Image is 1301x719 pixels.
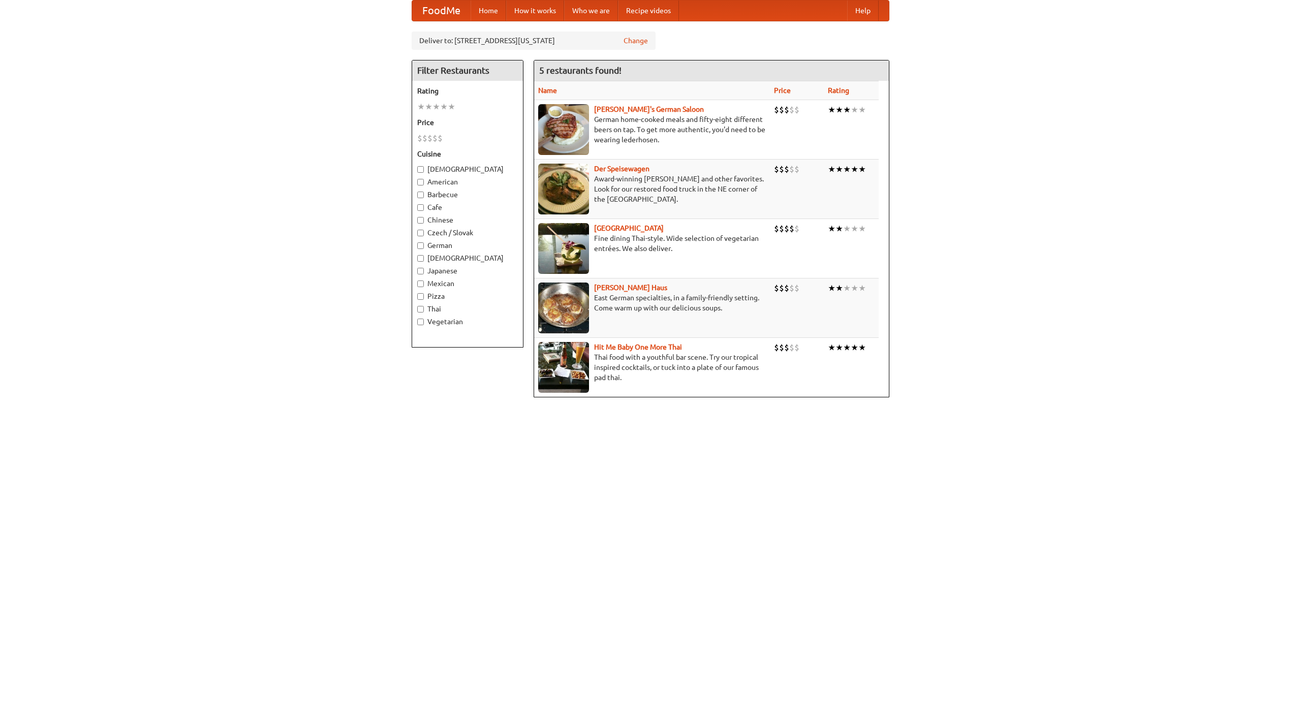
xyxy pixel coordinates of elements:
[471,1,506,21] a: Home
[417,317,518,327] label: Vegetarian
[417,306,424,312] input: Thai
[417,268,424,274] input: Japanese
[539,66,622,75] ng-pluralize: 5 restaurants found!
[438,133,443,144] li: $
[417,202,518,212] label: Cafe
[432,133,438,144] li: $
[440,101,448,112] li: ★
[779,164,784,175] li: $
[594,165,649,173] b: Der Speisewagen
[774,86,791,95] a: Price
[417,228,518,238] label: Czech / Slovak
[794,342,799,353] li: $
[784,283,789,294] li: $
[828,86,849,95] a: Rating
[779,223,784,234] li: $
[417,192,424,198] input: Barbecue
[843,223,851,234] li: ★
[538,342,589,393] img: babythai.jpg
[779,342,784,353] li: $
[843,283,851,294] li: ★
[594,224,664,232] b: [GEOGRAPHIC_DATA]
[417,319,424,325] input: Vegetarian
[538,233,766,254] p: Fine dining Thai-style. Wide selection of vegetarian entrées. We also deliver.
[417,230,424,236] input: Czech / Slovak
[843,164,851,175] li: ★
[417,166,424,173] input: [DEMOGRAPHIC_DATA]
[538,114,766,145] p: German home-cooked meals and fifty-eight different beers on tap. To get more authentic, you'd nee...
[417,117,518,128] h5: Price
[828,283,835,294] li: ★
[594,105,704,113] b: [PERSON_NAME]'s German Saloon
[858,223,866,234] li: ★
[851,104,858,115] li: ★
[794,104,799,115] li: $
[828,342,835,353] li: ★
[774,223,779,234] li: $
[774,342,779,353] li: $
[618,1,679,21] a: Recipe videos
[858,164,866,175] li: ★
[417,204,424,211] input: Cafe
[789,223,794,234] li: $
[417,266,518,276] label: Japanese
[835,164,843,175] li: ★
[538,352,766,383] p: Thai food with a youthful bar scene. Try our tropical inspired cocktails, or tuck into a plate of...
[828,223,835,234] li: ★
[417,291,518,301] label: Pizza
[417,253,518,263] label: [DEMOGRAPHIC_DATA]
[538,223,589,274] img: satay.jpg
[851,164,858,175] li: ★
[774,104,779,115] li: $
[843,342,851,353] li: ★
[835,104,843,115] li: ★
[789,104,794,115] li: $
[538,174,766,204] p: Award-winning [PERSON_NAME] and other favorites. Look for our restored food truck in the NE corne...
[417,190,518,200] label: Barbecue
[448,101,455,112] li: ★
[417,278,518,289] label: Mexican
[422,133,427,144] li: $
[784,223,789,234] li: $
[784,342,789,353] li: $
[835,342,843,353] li: ★
[417,255,424,262] input: [DEMOGRAPHIC_DATA]
[417,240,518,251] label: German
[538,164,589,214] img: speisewagen.jpg
[594,284,667,292] a: [PERSON_NAME] Haus
[564,1,618,21] a: Who we are
[417,217,424,224] input: Chinese
[417,86,518,96] h5: Rating
[417,293,424,300] input: Pizza
[851,223,858,234] li: ★
[835,223,843,234] li: ★
[417,179,424,185] input: American
[538,283,589,333] img: kohlhaus.jpg
[432,101,440,112] li: ★
[789,342,794,353] li: $
[858,283,866,294] li: ★
[774,283,779,294] li: $
[851,283,858,294] li: ★
[784,104,789,115] li: $
[594,343,682,351] a: Hit Me Baby One More Thai
[843,104,851,115] li: ★
[412,32,656,50] div: Deliver to: [STREET_ADDRESS][US_STATE]
[412,1,471,21] a: FoodMe
[417,177,518,187] label: American
[828,164,835,175] li: ★
[794,283,799,294] li: $
[789,283,794,294] li: $
[506,1,564,21] a: How it works
[425,101,432,112] li: ★
[417,164,518,174] label: [DEMOGRAPHIC_DATA]
[794,164,799,175] li: $
[784,164,789,175] li: $
[417,101,425,112] li: ★
[624,36,648,46] a: Change
[417,304,518,314] label: Thai
[779,104,784,115] li: $
[835,283,843,294] li: ★
[412,60,523,81] h4: Filter Restaurants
